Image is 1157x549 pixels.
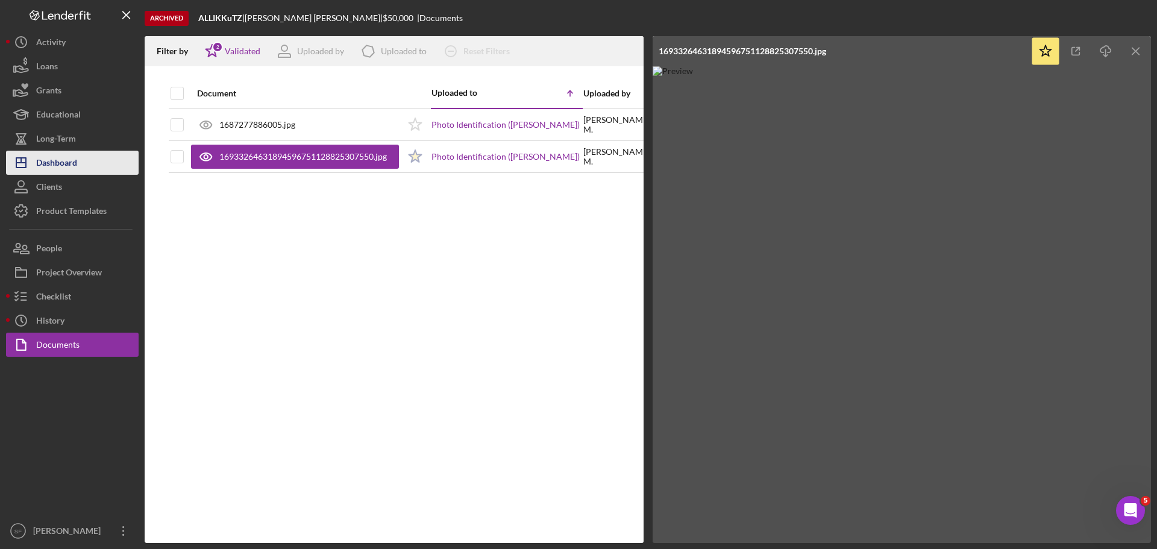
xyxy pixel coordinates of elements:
[583,89,650,98] div: Uploaded by
[30,519,108,546] div: [PERSON_NAME]
[36,78,61,105] div: Grants
[225,46,260,56] div: Validated
[198,13,245,23] div: |
[6,54,139,78] button: Loans
[297,46,344,56] div: Uploaded by
[6,284,139,309] button: Checklist
[36,284,71,312] div: Checklist
[583,115,650,134] div: [PERSON_NAME] M .
[36,333,80,360] div: Documents
[36,54,58,81] div: Loans
[463,39,510,63] div: Reset Filters
[6,260,139,284] button: Project Overview
[36,199,107,226] div: Product Templates
[6,102,139,127] button: Educational
[431,152,580,162] a: Photo Identification ([PERSON_NAME])
[6,333,139,357] button: Documents
[417,13,463,23] div: | Documents
[14,528,22,535] text: SF
[583,147,650,166] div: [PERSON_NAME] M .
[145,11,189,26] div: Archived
[36,102,81,130] div: Educational
[36,127,76,154] div: Long-Term
[6,175,139,199] button: Clients
[1116,496,1145,525] iframe: Intercom live chat
[6,236,139,260] button: People
[6,309,139,333] button: History
[6,199,139,223] button: Product Templates
[197,89,399,98] div: Document
[36,309,64,336] div: History
[1141,496,1150,506] span: 5
[6,519,139,543] button: SF[PERSON_NAME]
[198,13,242,23] b: ALLIKKuTZ
[36,30,66,57] div: Activity
[6,30,139,54] button: Activity
[6,78,139,102] button: Grants
[6,127,139,151] button: Long-Term
[212,42,223,52] div: 2
[653,66,1152,543] img: Preview
[6,151,139,175] button: Dashboard
[245,13,383,23] div: [PERSON_NAME] [PERSON_NAME] |
[431,88,507,98] div: Uploaded to
[157,46,197,56] div: Filter by
[36,236,62,263] div: People
[219,120,295,130] div: 1687277886005.jpg
[36,260,102,287] div: Project Overview
[36,175,62,202] div: Clients
[436,39,522,63] button: Reset Filters
[381,46,427,56] div: Uploaded to
[659,46,826,56] div: 16933264631894596751128825307550.jpg
[36,151,77,178] div: Dashboard
[431,120,580,130] a: Photo Identification ([PERSON_NAME])
[383,13,417,23] div: $50,000
[219,152,387,162] div: 16933264631894596751128825307550.jpg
